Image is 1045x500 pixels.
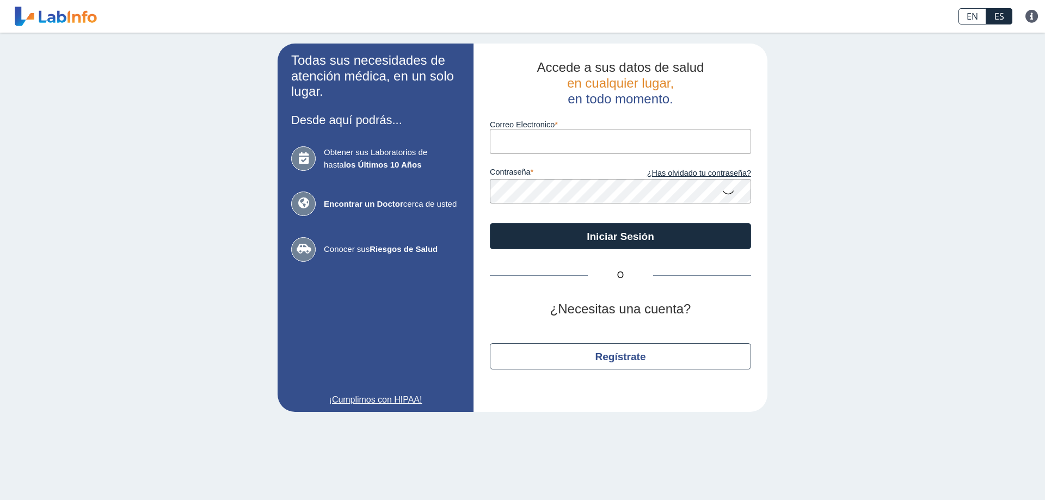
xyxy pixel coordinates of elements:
button: Regístrate [490,343,751,369]
span: Conocer sus [324,243,460,256]
iframe: Help widget launcher [948,458,1033,488]
button: Iniciar Sesión [490,223,751,249]
a: ¿Has olvidado tu contraseña? [620,168,751,180]
span: cerca de usted [324,198,460,211]
span: O [588,269,653,282]
h2: ¿Necesitas una cuenta? [490,301,751,317]
label: Correo Electronico [490,120,751,129]
h3: Desde aquí podrás... [291,113,460,127]
b: los Últimos 10 Años [344,160,422,169]
span: Obtener sus Laboratorios de hasta [324,146,460,171]
span: en todo momento. [568,91,673,106]
h2: Todas sus necesidades de atención médica, en un solo lugar. [291,53,460,100]
span: Accede a sus datos de salud [537,60,704,75]
label: contraseña [490,168,620,180]
a: ¡Cumplimos con HIPAA! [291,393,460,406]
a: EN [958,8,986,24]
a: ES [986,8,1012,24]
b: Encontrar un Doctor [324,199,403,208]
span: en cualquier lugar, [567,76,674,90]
b: Riesgos de Salud [370,244,438,254]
